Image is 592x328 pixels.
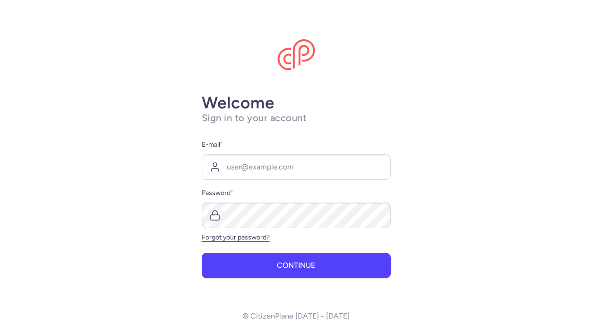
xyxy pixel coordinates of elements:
[202,187,391,199] label: Password
[202,233,270,241] a: Forgot your password?
[202,154,391,180] input: user@example.com
[277,39,315,71] img: CitizenPlane logo
[202,112,391,124] h1: Sign in to your account
[202,139,391,151] label: E-mail
[242,312,350,320] p: © CitizenPlane [DATE] - [DATE]
[202,93,275,113] strong: Welcome
[202,253,391,278] button: Continue
[277,261,315,270] span: Continue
